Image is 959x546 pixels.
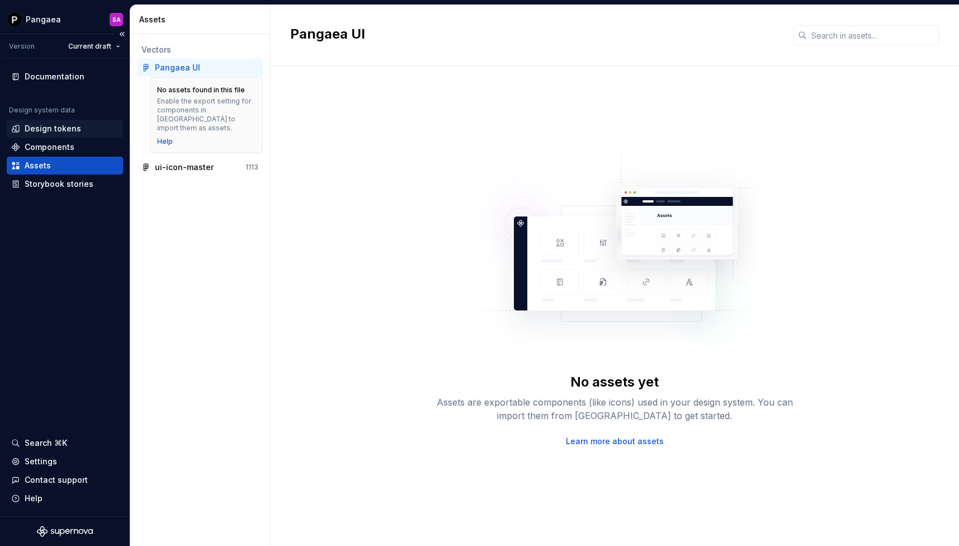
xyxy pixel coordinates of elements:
button: Search ⌘K [7,434,123,452]
div: Settings [25,456,57,467]
div: Contact support [25,474,88,486]
div: Design system data [9,106,75,115]
div: No assets yet [570,373,659,391]
div: Search ⌘K [25,437,67,449]
a: Design tokens [7,120,123,138]
button: Contact support [7,471,123,489]
a: Pangaea UI [137,59,263,77]
button: Collapse sidebar [114,26,130,42]
a: ui-icon-master1113 [137,158,263,176]
span: Current draft [68,42,111,51]
button: Current draft [63,39,125,54]
a: Settings [7,453,123,470]
div: Enable the export setting for components in [GEOGRAPHIC_DATA] to import them as assets. [157,97,256,133]
a: Learn more about assets [566,436,664,447]
input: Search in assets... [807,25,939,45]
a: Assets [7,157,123,175]
div: SA [112,15,121,24]
div: Help [25,493,42,504]
div: No assets found in this file [157,86,245,95]
div: Assets [139,14,265,25]
svg: Supernova Logo [37,526,93,537]
div: Components [25,142,74,153]
div: Design tokens [25,123,81,134]
a: Components [7,138,123,156]
div: Assets are exportable components (like icons) used in your design system. You can import them fro... [436,396,793,422]
h2: Pangaea UI [290,25,780,43]
div: ui-icon-master [155,162,214,173]
img: 446cae62-3891-4412-afa7-321a93fc498b.png [8,13,21,26]
div: Storybook stories [25,178,93,190]
div: Documentation [25,71,84,82]
div: Assets [25,160,51,171]
a: Documentation [7,68,123,86]
div: Pangaea [26,14,61,25]
a: Storybook stories [7,175,123,193]
div: Pangaea UI [155,62,200,73]
button: Help [7,489,123,507]
div: Version [9,42,35,51]
a: Help [157,137,173,146]
button: PangaeaSA [2,7,127,31]
div: 1113 [245,163,258,172]
div: Vectors [141,44,258,55]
